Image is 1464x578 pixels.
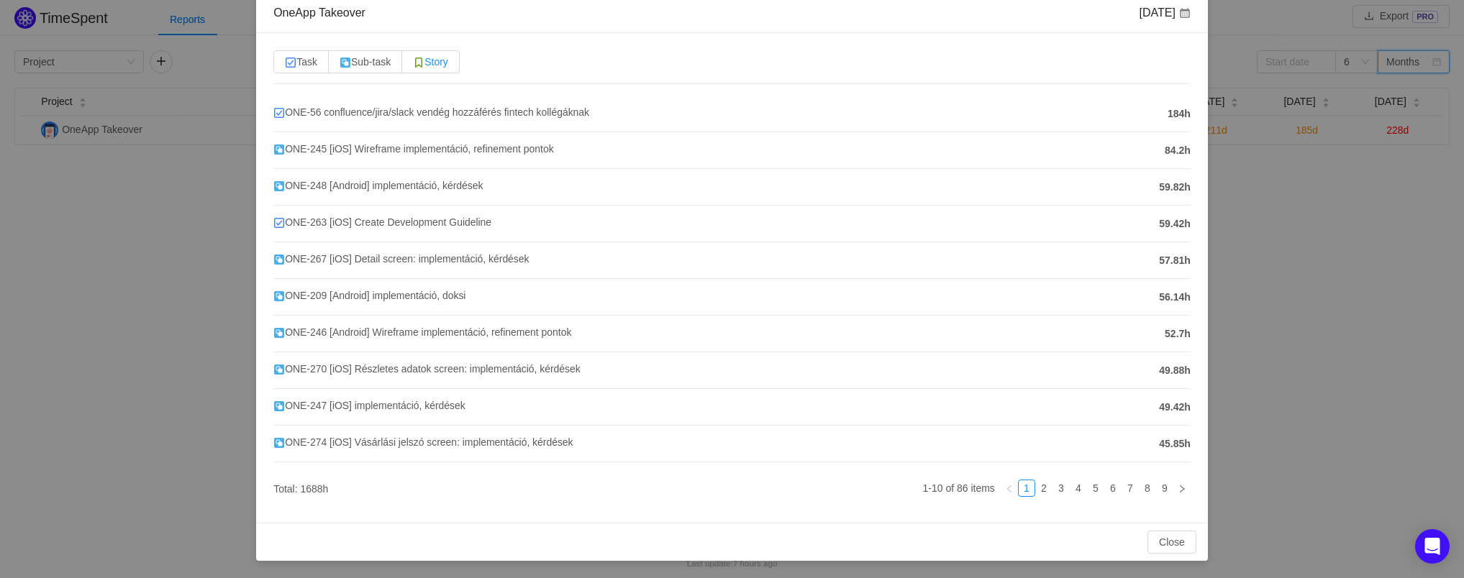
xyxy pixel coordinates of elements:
[273,253,529,265] span: ONE-267 [iOS] Detail screen: implementáció, kérdések
[1088,480,1104,496] a: 5
[1147,531,1196,554] button: Close
[1005,485,1014,493] i: icon: left
[1159,436,1191,451] span: 45.85h
[1122,480,1139,497] li: 7
[1140,5,1191,21] div: [DATE]
[1139,480,1156,497] li: 8
[1159,180,1191,195] span: 59.82h
[1165,143,1191,158] span: 84.2h
[273,290,285,302] img: 10316
[1159,400,1191,415] span: 49.42h
[273,106,589,118] span: ONE-56 confluence/jira/slack vendég hozzáférés fintech kollégáknak
[273,363,581,375] span: ONE-270 [iOS] Részletes adatok screen: implementáció, kérdések
[1070,480,1086,496] a: 4
[273,364,285,375] img: 10316
[1159,363,1191,378] span: 49.88h
[273,436,573,448] span: ONE-274 [iOS] Vásárlási jelszó screen: implementáció, kérdések
[273,216,491,228] span: ONE-263 [iOS] Create Development Guideline
[273,400,285,412] img: 10316
[1087,480,1104,497] li: 5
[1104,480,1122,497] li: 6
[1122,480,1138,496] a: 7
[273,180,483,191] span: ONE-248 [Android] implementáció, kérdések
[1173,480,1191,497] li: Next Page
[1159,290,1191,305] span: 56.14h
[273,483,328,495] span: Total: 1688h
[1168,106,1191,121] span: 184h
[273,180,285,192] img: 10316
[273,107,285,119] img: 10318
[1178,485,1186,493] i: icon: right
[1018,480,1035,497] li: 1
[273,327,285,339] img: 10316
[1105,480,1121,496] a: 6
[285,56,317,68] span: Task
[1052,480,1070,497] li: 3
[273,400,465,411] span: ONE-247 [iOS] implementáció, kérdések
[273,437,285,449] img: 10316
[273,290,465,301] span: ONE-209 [Android] implementáció, doksi
[922,480,994,497] li: 1-10 of 86 items
[1140,480,1155,496] a: 8
[273,217,285,229] img: 10318
[1159,216,1191,231] span: 59.42h
[273,5,365,21] div: OneApp Takeover
[273,143,553,155] span: ONE-245 [iOS] Wireframe implementáció, refinement pontok
[1415,529,1450,564] div: Open Intercom Messenger
[285,57,296,68] img: 10318
[1001,480,1018,497] li: Previous Page
[340,57,351,68] img: 10316
[1036,480,1052,496] a: 2
[1035,480,1052,497] li: 2
[1156,480,1173,497] li: 9
[273,254,285,265] img: 10316
[1053,480,1069,496] a: 3
[1157,480,1173,496] a: 9
[273,326,571,338] span: ONE-246 [Android] Wireframe implementáció, refinement pontok
[340,56,391,68] span: Sub-task
[413,56,448,68] span: Story
[1165,326,1191,341] span: 52.7h
[1019,480,1035,496] a: 1
[273,144,285,155] img: 10316
[1159,253,1191,268] span: 57.81h
[1070,480,1087,497] li: 4
[413,57,424,68] img: 10315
